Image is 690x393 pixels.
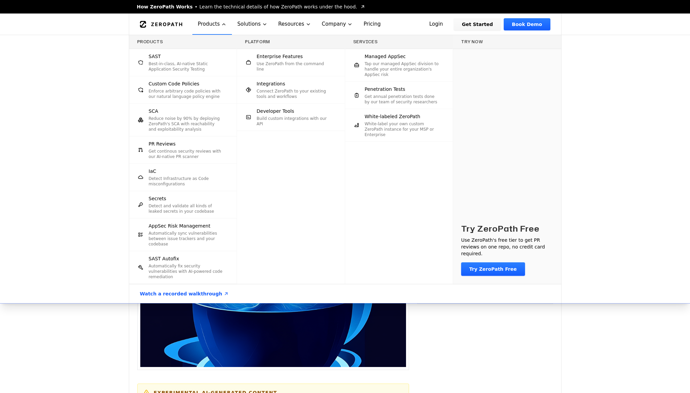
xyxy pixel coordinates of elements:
span: Developer Tools [257,108,294,114]
p: Reduce noise by 90% by deploying ZeroPath's SCA with reachability and exploitability analysis [149,116,223,132]
p: White-label your own custom ZeroPath instance for your MSP or Enterprise [365,121,439,137]
p: Get continous security reviews with our AI-native PR scanner [149,149,223,159]
a: Managed AppSecTap our managed AppSec division to handle your entire organization's AppSec risk [345,49,453,81]
a: SecretsDetect and validate all kinds of leaked secrets in your codebase [129,191,237,218]
a: How ZeroPath WorksLearn the technical details of how ZeroPath works under the hood. [137,3,365,10]
p: Use ZeroPath's free tier to get PR reviews on one repo, no credit card required. [461,237,553,257]
span: AppSec Risk Management [149,222,211,229]
span: Enterprise Features [257,53,303,60]
a: IaCDetect Infrastructure as Code misconfigurations [129,164,237,191]
span: White-labeled ZeroPath [365,113,421,120]
a: PR ReviewsGet continous security reviews with our AI-native PR scanner [129,136,237,163]
p: Best-in-class, AI-native Static Application Security Testing [149,61,223,72]
span: Integrations [257,80,285,87]
span: Custom Code Policies [149,80,199,87]
a: Enterprise FeaturesUse ZeroPath from the command line [237,49,345,76]
a: Book Demo [504,18,550,30]
p: Connect ZeroPath to your existing tools and workflows [257,88,331,99]
p: Build custom integrations with our API [257,116,331,127]
button: Company [316,14,358,35]
p: Automatically fix security vulnerabilities with AI-powered code remediation [149,263,223,280]
h3: Services [353,39,445,45]
span: IaC [149,168,156,175]
span: SAST [149,53,161,60]
p: Detect Infrastructure as Code misconfigurations [149,176,223,187]
a: Developer ToolsBuild custom integrations with our API [237,104,345,131]
span: Secrets [149,195,166,202]
span: How ZeroPath Works [137,3,193,10]
a: Get Started [454,18,501,30]
a: SASTBest-in-class, AI-native Static Application Security Testing [129,49,237,76]
h3: Platform [245,39,337,45]
a: Pricing [358,14,386,35]
p: Enforce arbitrary code policies with our natural language policy engine [149,88,223,99]
a: SCAReduce noise by 90% by deploying ZeroPath's SCA with reachability and exploitability analysis [129,104,237,136]
p: Detect and validate all kinds of leaked secrets in your codebase [149,203,223,214]
a: Login [421,18,451,30]
p: Tap our managed AppSec division to handle your entire organization's AppSec risk [365,61,439,77]
span: SCA [149,108,158,114]
span: Learn the technical details of how ZeroPath works under the hood. [199,3,357,10]
p: Use ZeroPath from the command line [257,61,331,72]
a: Custom Code PoliciesEnforce arbitrary code policies with our natural language policy engine [129,76,237,103]
span: PR Reviews [149,140,176,147]
span: Managed AppSec [365,53,406,60]
a: Try ZeroPath Free [461,262,525,276]
button: Resources [273,14,316,35]
p: Get annual penetration tests done by our team of security researchers [365,94,439,105]
nav: Global [129,14,562,35]
a: White-labeled ZeroPathWhite-label your own custom ZeroPath instance for your MSP or Enterprise [345,109,453,141]
button: Products [192,14,232,35]
span: Penetration Tests [365,86,405,93]
h3: Try now [461,39,553,45]
a: SAST AutofixAutomatically fix security vulnerabilities with AI-powered code remediation [129,251,237,284]
a: Watch a recorded walkthrough [132,284,237,303]
p: Automatically sync vulnerabilities between issue trackers and your codebase [149,231,223,247]
a: Penetration TestsGet annual penetration tests done by our team of security researchers [345,82,453,109]
h3: Products [137,39,229,45]
a: IntegrationsConnect ZeroPath to your existing tools and workflows [237,76,345,103]
span: SAST Autofix [149,255,179,262]
h3: Try ZeroPath Free [461,223,540,234]
a: AppSec Risk ManagementAutomatically sync vulnerabilities between issue trackers and your codebase [129,218,237,251]
button: Solutions [232,14,273,35]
